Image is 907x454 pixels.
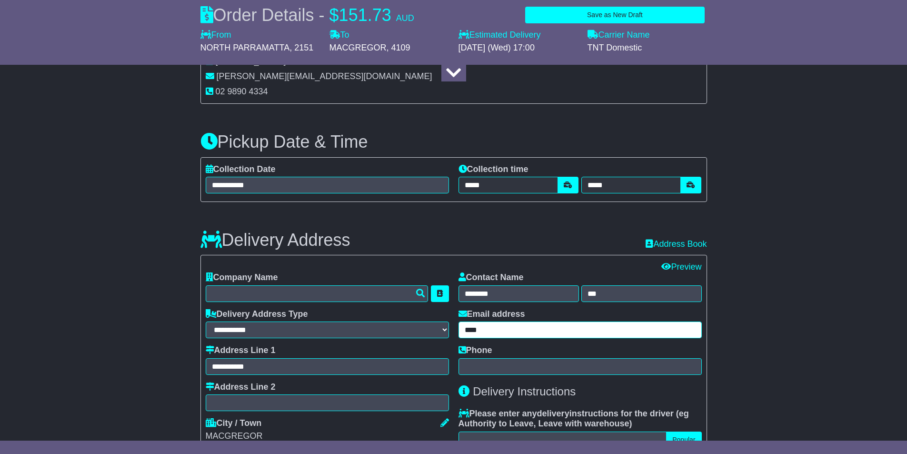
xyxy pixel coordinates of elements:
[216,87,268,96] span: 02 9890 4334
[200,231,350,250] h3: Delivery Address
[473,385,576,398] span: Delivery Instructions
[646,239,707,249] a: Address Book
[206,418,262,429] label: City / Town
[206,164,276,175] label: Collection Date
[206,309,308,320] label: Delivery Address Type
[458,43,578,53] div: [DATE] (Wed) 17:00
[206,431,449,442] div: MACGREGOR
[458,409,702,429] label: Please enter any instructions for the driver ( )
[588,43,707,53] div: TNT Domestic
[458,345,492,356] label: Phone
[458,164,528,175] label: Collection time
[525,7,704,23] button: Save as New Draft
[206,382,276,393] label: Address Line 2
[206,272,278,283] label: Company Name
[661,262,701,272] a: Preview
[200,30,231,40] label: From
[458,30,578,40] label: Estimated Delivery
[458,409,689,429] span: eg Authority to Leave, Leave with warehouse
[200,43,290,52] span: NORTH PARRAMATTA
[339,5,391,25] span: 151.73
[537,409,569,418] span: delivery
[396,13,414,23] span: AUD
[329,5,339,25] span: $
[289,43,313,52] span: , 2151
[329,30,349,40] label: To
[588,30,650,40] label: Carrier Name
[387,43,410,52] span: , 4109
[206,345,276,356] label: Address Line 1
[666,432,701,448] button: Popular
[200,5,414,25] div: Order Details -
[329,43,387,52] span: MACGREGOR
[458,309,525,320] label: Email address
[458,272,524,283] label: Contact Name
[200,132,707,151] h3: Pickup Date & Time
